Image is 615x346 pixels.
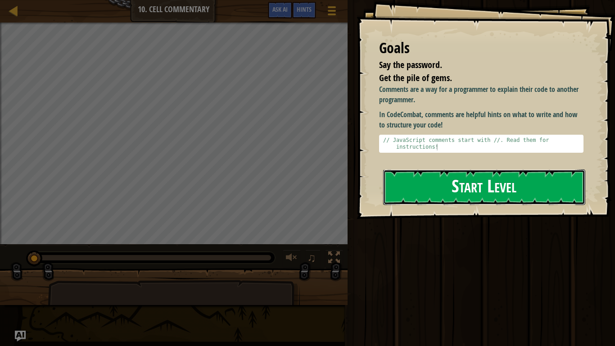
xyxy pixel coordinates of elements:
[283,250,301,268] button: Adjust volume
[379,84,583,105] p: Comments are a way for a programmer to explain their code to another programmer.
[325,250,343,268] button: Toggle fullscreen
[297,5,312,14] span: Hints
[272,5,288,14] span: Ask AI
[321,2,343,23] button: Show game menu
[15,331,26,341] button: Ask AI
[368,72,581,85] li: Get the pile of gems.
[268,2,292,18] button: Ask AI
[379,72,452,84] span: Get the pile of gems.
[305,250,321,268] button: ♫
[379,38,583,59] div: Goals
[383,169,585,205] button: Start Level
[379,109,583,130] p: In CodeCombat, comments are helpful hints on what to write and how to structure your code!
[379,59,442,71] span: Say the password.
[307,251,316,264] span: ♫
[368,59,581,72] li: Say the password.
